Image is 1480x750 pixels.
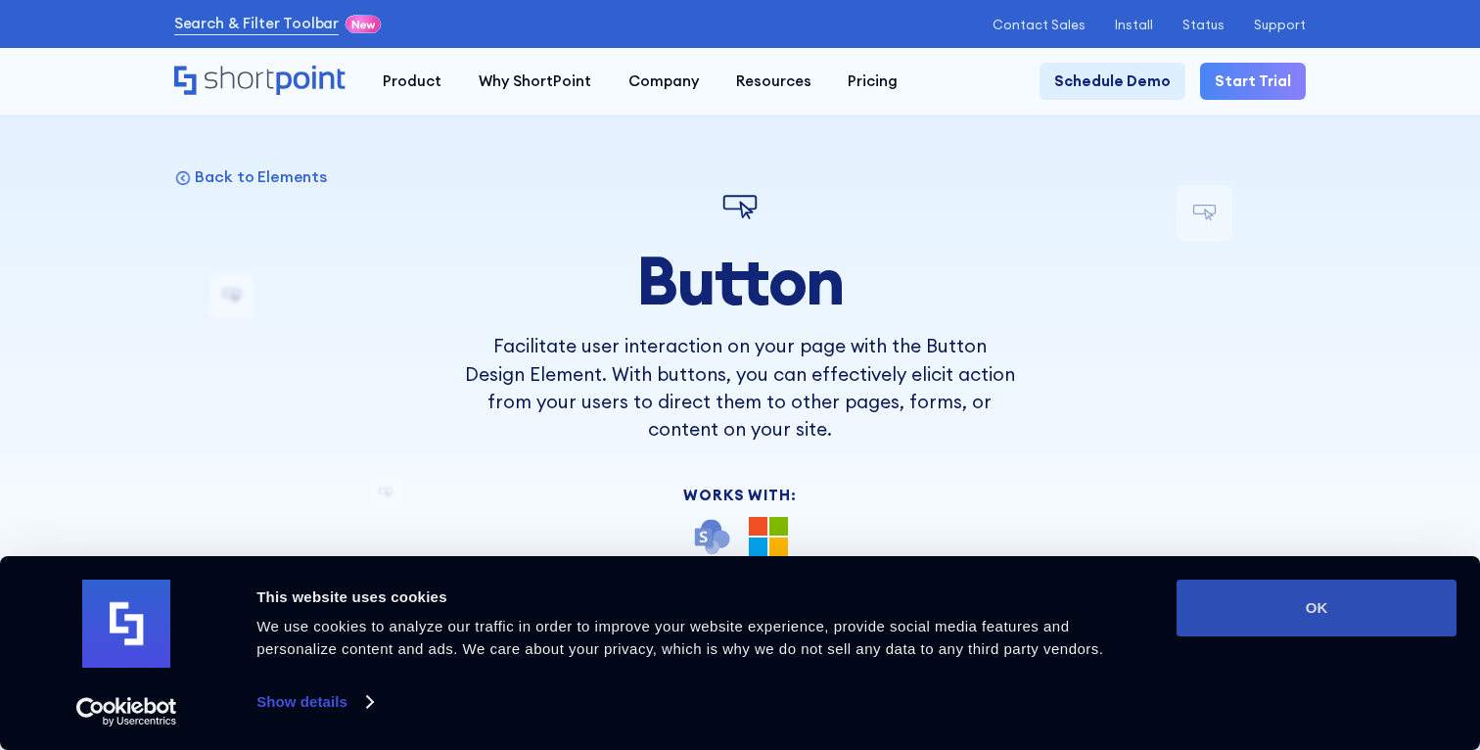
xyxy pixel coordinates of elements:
h1: Button [462,244,1017,317]
p: Back to Elements [195,166,326,187]
div: Why ShortPoint [479,70,591,93]
a: Pricing [829,63,916,100]
div: This website uses cookies [256,586,1133,609]
div: Works With: [462,488,1017,502]
img: SharePoint icon [692,517,731,556]
a: Search & Filter Toolbar [174,13,340,35]
div: Product [383,70,441,93]
a: Start Trial [1200,63,1306,100]
img: Microsoft 365 logo [749,517,788,556]
a: Show details [256,687,372,717]
a: Usercentrics Cookiebot - opens in a new window [41,697,212,727]
a: Back to Elements [174,166,327,187]
span: We use cookies to analyze our traffic in order to improve your website experience, provide social... [256,618,1103,657]
a: Why ShortPoint [460,63,610,100]
a: Schedule Demo [1040,63,1185,100]
a: Install [1115,18,1153,32]
a: Resources [717,63,830,100]
a: Contact Sales [993,18,1086,32]
a: Company [610,63,717,100]
div: Pricing [848,70,898,93]
a: Home [174,66,347,97]
img: logo [82,580,170,668]
a: Status [1182,18,1225,32]
a: Product [364,63,460,100]
div: Company [628,70,699,93]
button: OK [1177,580,1457,636]
p: Facilitate user interaction on your page with the Button Design Element. With buttons, you can ef... [462,332,1017,443]
iframe: Chat Widget [1128,523,1480,750]
img: Button [717,185,762,229]
div: Resources [736,70,811,93]
a: Support [1254,18,1306,32]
